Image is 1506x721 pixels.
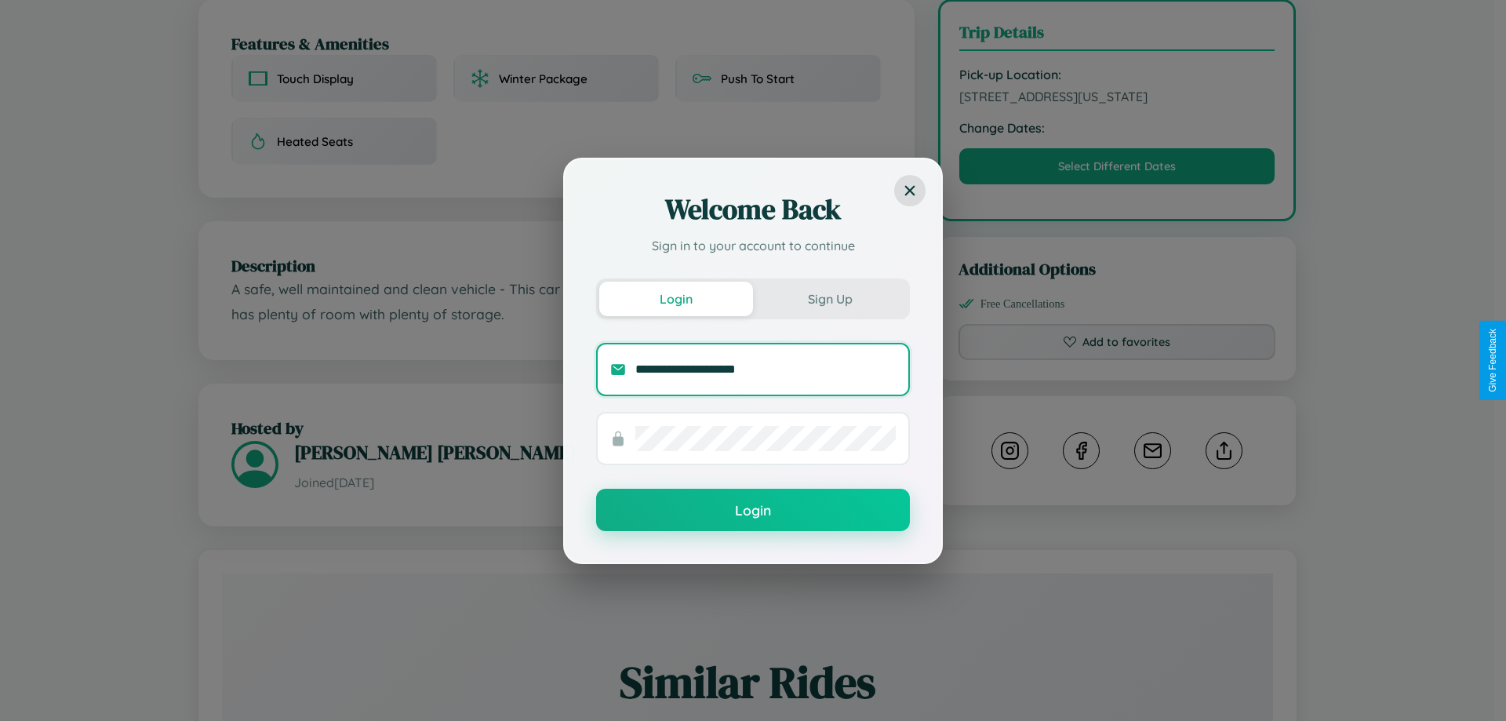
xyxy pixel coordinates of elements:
p: Sign in to your account to continue [596,236,910,255]
div: Give Feedback [1487,329,1498,392]
button: Login [596,489,910,531]
h2: Welcome Back [596,191,910,228]
button: Login [599,282,753,316]
button: Sign Up [753,282,907,316]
